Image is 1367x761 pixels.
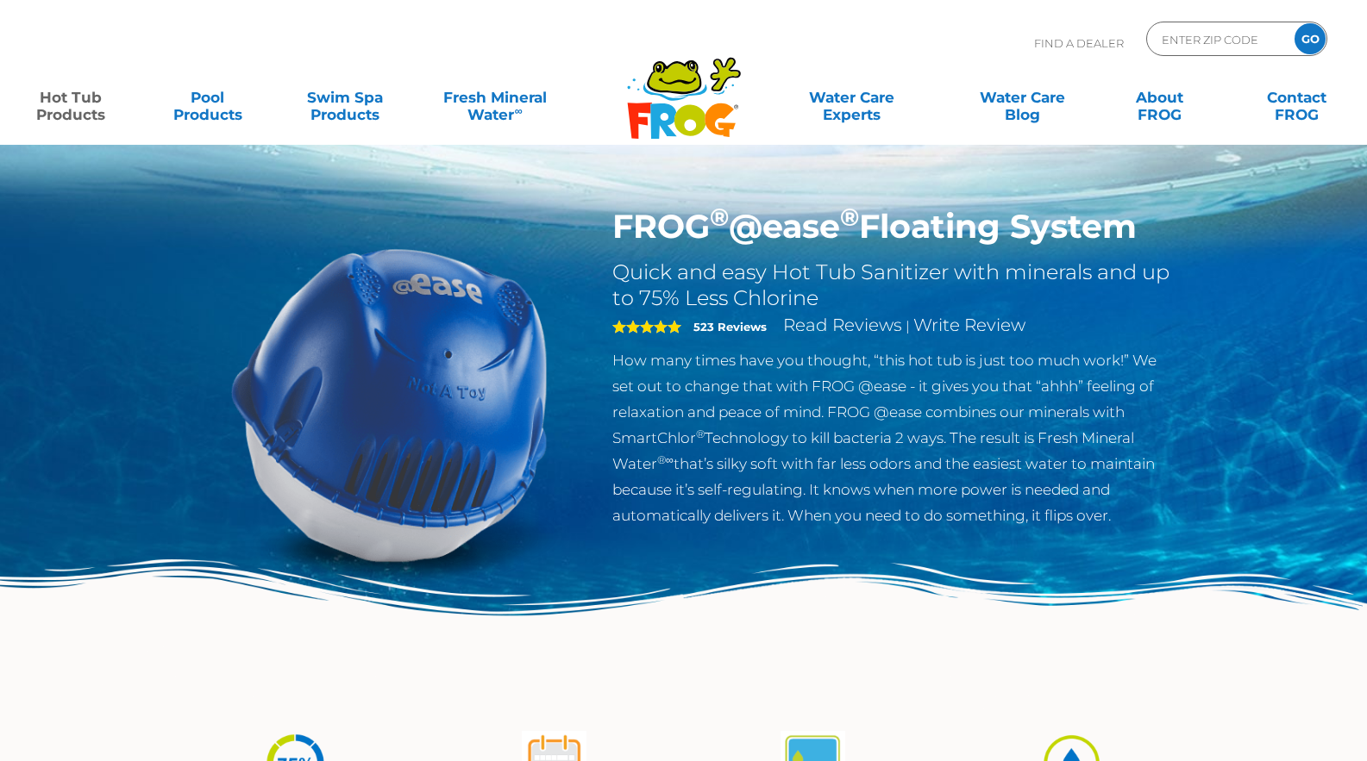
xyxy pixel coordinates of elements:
[612,320,681,334] span: 5
[906,318,910,334] span: |
[1034,22,1124,65] p: Find A Dealer
[710,202,729,232] sup: ®
[17,80,124,115] a: Hot TubProducts
[657,453,674,466] sup: ®∞
[514,104,522,117] sup: ∞
[154,80,261,115] a: PoolProducts
[840,202,859,232] sup: ®
[618,34,750,140] img: Frog Products Logo
[693,320,767,334] strong: 523 Reviews
[1295,23,1326,54] input: GO
[913,315,1025,335] a: Write Review
[612,347,1176,528] p: How many times have you thought, “this hot tub is just too much work!” We set out to change that ...
[969,80,1076,115] a: Water CareBlog
[292,80,398,115] a: Swim SpaProducts
[1243,80,1350,115] a: ContactFROG
[765,80,938,115] a: Water CareExperts
[783,315,902,335] a: Read Reviews
[612,259,1176,311] h2: Quick and easy Hot Tub Sanitizer with minerals and up to 75% Less Chlorine
[696,427,705,440] sup: ®
[429,80,562,115] a: Fresh MineralWater∞
[612,207,1176,246] h1: FROG @ease Floating System
[192,207,587,602] img: hot-tub-product-atease-system.png
[1106,80,1213,115] a: AboutFROG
